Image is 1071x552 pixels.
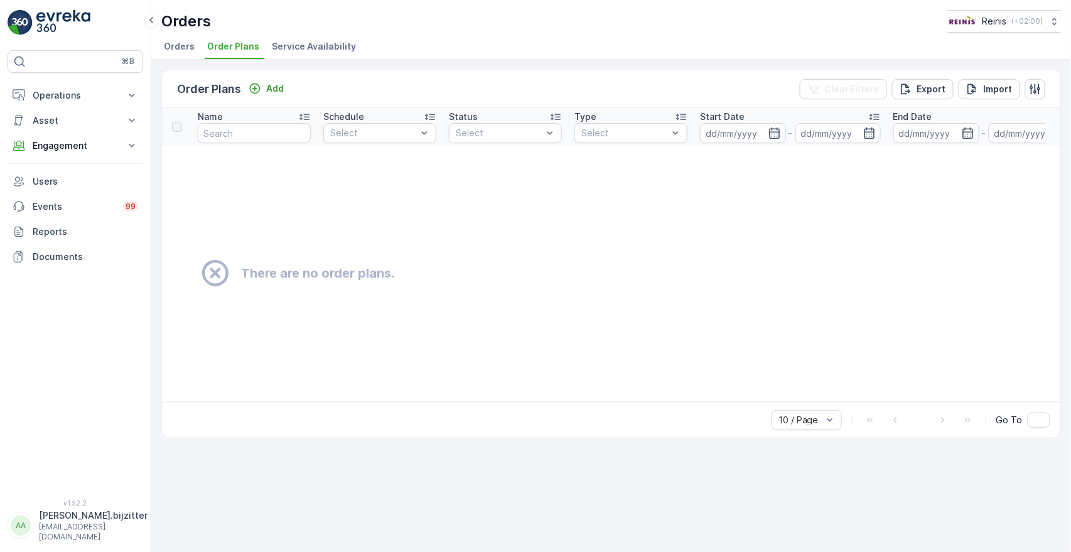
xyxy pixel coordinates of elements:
[33,175,138,188] p: Users
[959,79,1020,99] button: Import
[8,194,143,219] a: Events99
[8,10,33,35] img: logo
[581,127,668,139] p: Select
[207,40,259,53] span: Order Plans
[8,219,143,244] a: Reports
[323,111,364,123] p: Schedule
[892,79,954,99] button: Export
[984,83,1013,95] p: Import
[825,83,880,95] p: Clear Filters
[996,414,1023,426] span: Go To
[800,79,887,99] button: Clear Filters
[574,111,596,123] p: Type
[948,14,977,28] img: Reinis-Logo-Vrijstaand_Tekengebied-1-copy2_aBO4n7j.png
[8,244,143,269] a: Documents
[164,40,195,53] span: Orders
[788,126,793,141] p: -
[948,10,1061,33] button: Reinis(+02:00)
[700,111,745,123] p: Start Date
[33,251,138,263] p: Documents
[33,89,118,102] p: Operations
[8,509,143,542] button: AA[PERSON_NAME].bijzitter[EMAIL_ADDRESS][DOMAIN_NAME]
[272,40,356,53] span: Service Availability
[8,83,143,108] button: Operations
[266,82,284,95] p: Add
[893,123,979,143] input: dd/mm/yyyy
[456,127,542,139] p: Select
[330,127,417,139] p: Select
[39,509,148,522] p: [PERSON_NAME].bijzitter
[198,111,223,123] p: Name
[36,10,90,35] img: logo_light-DOdMpM7g.png
[177,80,241,98] p: Order Plans
[917,83,946,95] p: Export
[8,499,143,507] span: v 1.52.2
[198,123,311,143] input: Search
[893,111,932,123] p: End Date
[982,126,986,141] p: -
[122,57,134,67] p: ⌘B
[1012,16,1043,26] p: ( +02:00 )
[11,516,31,536] div: AA
[795,123,881,143] input: dd/mm/yyyy
[700,123,786,143] input: dd/mm/yyyy
[126,202,136,212] p: 99
[33,139,118,152] p: Engagement
[8,133,143,158] button: Engagement
[33,114,118,127] p: Asset
[33,200,116,213] p: Events
[8,169,143,194] a: Users
[8,108,143,133] button: Asset
[982,15,1007,28] p: Reinis
[39,522,148,542] p: [EMAIL_ADDRESS][DOMAIN_NAME]
[33,225,138,238] p: Reports
[161,11,211,31] p: Orders
[241,264,394,283] h2: There are no order plans.
[449,111,478,123] p: Status
[244,81,289,96] button: Add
